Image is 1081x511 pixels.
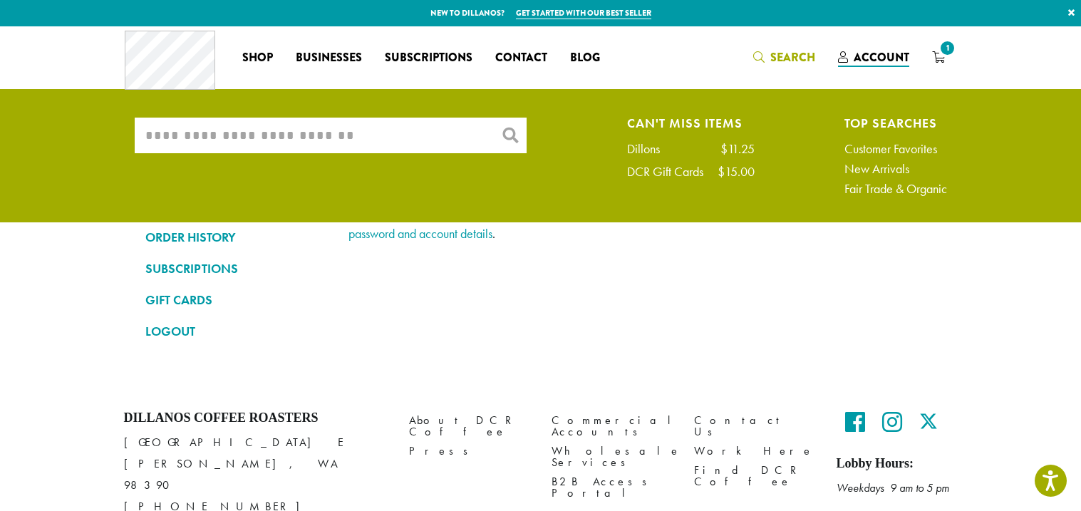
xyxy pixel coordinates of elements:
[844,182,947,195] a: Fair Trade & Organic
[844,143,947,155] a: Customer Favorites
[742,46,827,69] a: Search
[145,225,327,249] a: ORDER HISTORY
[837,480,949,495] em: Weekdays 9 am to 5 pm
[145,132,327,355] nav: Account pages
[570,49,600,67] span: Blog
[516,7,651,19] a: Get started with our best seller
[145,288,327,312] a: GIFT CARDS
[385,49,472,67] span: Subscriptions
[718,165,755,178] div: $15.00
[694,442,815,461] a: Work Here
[627,118,755,128] h4: Can't Miss Items
[242,49,273,67] span: Shop
[627,143,674,155] div: Dillons
[296,49,362,67] span: Businesses
[720,143,755,155] div: $11.25
[495,49,547,67] span: Contact
[694,461,815,492] a: Find DCR Coffee
[938,38,957,58] span: 1
[694,411,815,441] a: Contact Us
[837,456,958,472] h5: Lobby Hours:
[409,411,530,441] a: About DCR Coffee
[854,49,909,66] span: Account
[145,319,327,344] a: LOGOUT
[844,118,947,128] h4: Top Searches
[770,49,815,66] span: Search
[844,162,947,175] a: New Arrivals
[552,442,673,473] a: Wholesale Services
[231,46,284,69] a: Shop
[552,411,673,441] a: Commercial Accounts
[145,257,327,281] a: SUBSCRIPTIONS
[409,442,530,461] a: Press
[124,411,388,426] h4: Dillanos Coffee Roasters
[627,165,718,178] div: DCR Gift Cards
[552,473,673,503] a: B2B Access Portal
